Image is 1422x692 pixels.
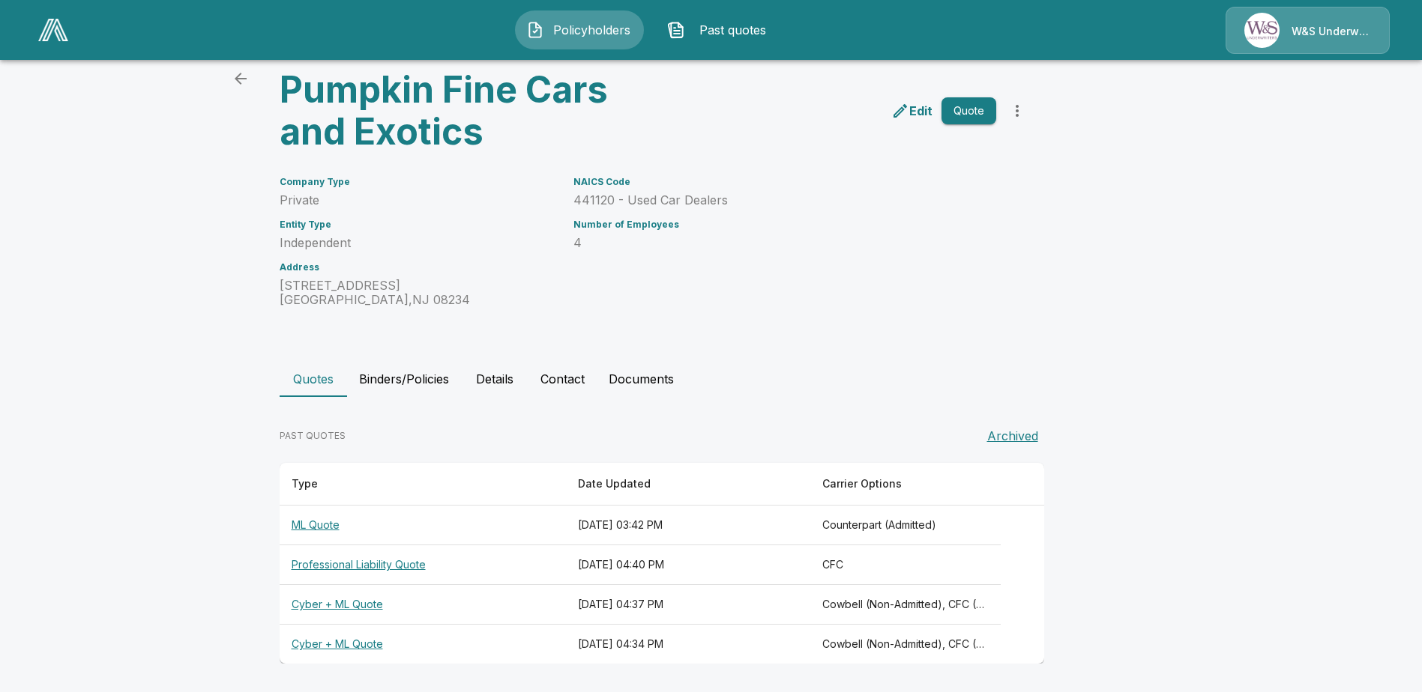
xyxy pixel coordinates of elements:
[566,585,810,625] th: [DATE] 04:37 PM
[566,545,810,585] th: [DATE] 04:40 PM
[280,625,566,664] th: Cyber + ML Quote
[981,421,1044,451] button: Archived
[280,69,650,153] h3: Pumpkin Fine Cars and Exotics
[573,177,996,187] h6: NAICS Code
[280,279,555,307] p: [STREET_ADDRESS] [GEOGRAPHIC_DATA] , NJ 08234
[942,97,996,125] button: Quote
[515,10,644,49] button: Policyholders IconPolicyholders
[280,545,566,585] th: Professional Liability Quote
[280,219,555,230] h6: Entity Type
[909,102,933,120] p: Edit
[347,361,461,397] button: Binders/Policies
[226,64,256,94] a: back
[573,219,996,230] h6: Number of Employees
[566,625,810,664] th: [DATE] 04:34 PM
[573,236,996,250] p: 4
[566,506,810,545] th: [DATE] 03:42 PM
[810,545,1001,585] th: CFC
[550,21,633,39] span: Policyholders
[566,463,810,506] th: Date Updated
[280,506,566,545] th: ML Quote
[280,585,566,625] th: Cyber + ML Quote
[656,10,785,49] button: Past quotes IconPast quotes
[810,463,1001,506] th: Carrier Options
[280,429,346,443] p: PAST QUOTES
[691,21,774,39] span: Past quotes
[280,236,555,250] p: Independent
[810,585,1001,625] th: Cowbell (Non-Admitted), CFC (Admitted), Coalition (Admitted), Tokio Marine TMHCC (Non-Admitted), ...
[810,625,1001,664] th: Cowbell (Non-Admitted), CFC (Admitted), Coalition (Admitted), Tokio Marine TMHCC (Non-Admitted), ...
[280,193,555,207] p: Private
[280,463,1044,664] table: responsive table
[888,99,936,123] a: edit
[573,193,996,207] p: 441120 - Used Car Dealers
[280,177,555,187] h6: Company Type
[667,21,685,39] img: Past quotes Icon
[526,21,544,39] img: Policyholders Icon
[810,506,1001,545] th: Counterpart (Admitted)
[528,361,597,397] button: Contact
[461,361,528,397] button: Details
[280,262,555,273] h6: Address
[280,463,566,506] th: Type
[280,361,347,397] button: Quotes
[280,361,1143,397] div: policyholder tabs
[597,361,686,397] button: Documents
[38,19,68,41] img: AA Logo
[1002,96,1032,126] button: more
